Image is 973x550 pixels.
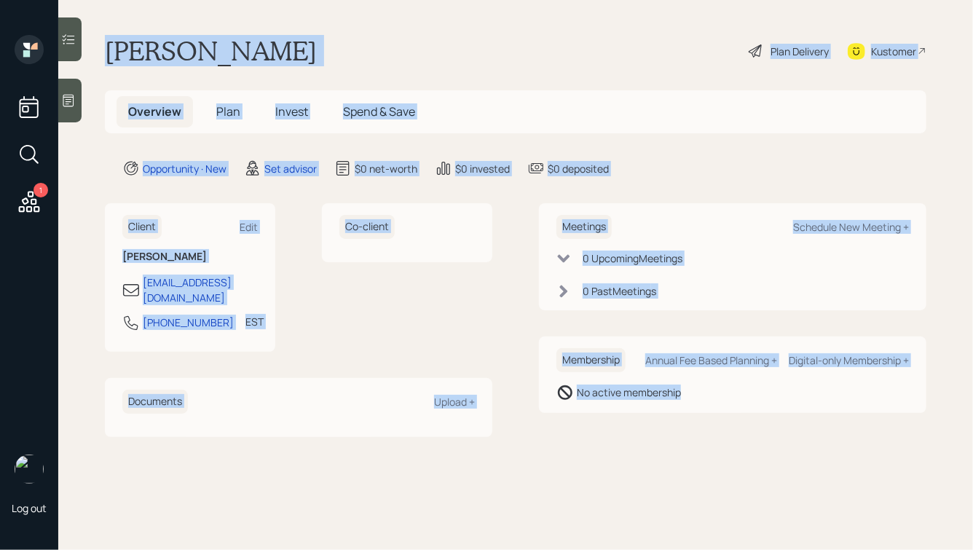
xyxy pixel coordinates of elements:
[143,161,226,176] div: Opportunity · New
[871,44,916,59] div: Kustomer
[645,353,777,367] div: Annual Fee Based Planning +
[240,220,258,234] div: Edit
[105,35,317,67] h1: [PERSON_NAME]
[548,161,609,176] div: $0 deposited
[793,220,909,234] div: Schedule New Meeting +
[264,161,317,176] div: Set advisor
[122,215,162,239] h6: Client
[556,215,612,239] h6: Meetings
[122,390,188,414] h6: Documents
[12,501,47,515] div: Log out
[339,215,395,239] h6: Co-client
[455,161,510,176] div: $0 invested
[143,315,234,330] div: [PHONE_NUMBER]
[789,353,909,367] div: Digital-only Membership +
[583,283,656,299] div: 0 Past Meeting s
[216,103,240,119] span: Plan
[771,44,829,59] div: Plan Delivery
[434,395,475,409] div: Upload +
[122,251,258,263] h6: [PERSON_NAME]
[15,455,44,484] img: hunter_neumayer.jpg
[245,314,264,329] div: EST
[275,103,308,119] span: Invest
[343,103,415,119] span: Spend & Save
[143,275,258,305] div: [EMAIL_ADDRESS][DOMAIN_NAME]
[355,161,417,176] div: $0 net-worth
[128,103,181,119] span: Overview
[583,251,682,266] div: 0 Upcoming Meeting s
[556,348,626,372] h6: Membership
[577,385,681,400] div: No active membership
[34,183,48,197] div: 1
